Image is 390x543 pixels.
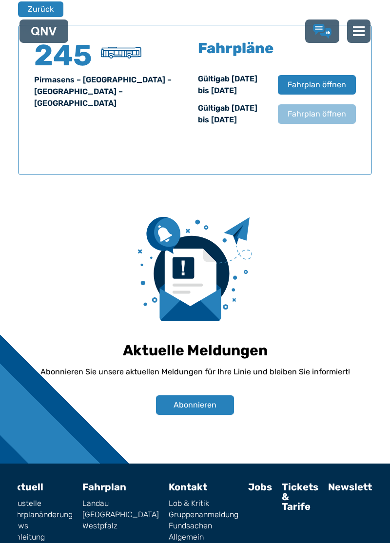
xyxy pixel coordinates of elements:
[353,25,365,37] img: menu
[40,366,350,378] p: Abonnieren Sie unsere aktuellen Meldungen für Ihre Linie und bleiben Sie informiert!
[169,533,238,541] a: Allgemein
[288,108,346,120] span: Fahrplan öffnen
[101,47,141,58] img: Überlandbus
[82,511,159,519] a: [GEOGRAPHIC_DATA]
[8,481,43,493] a: Aktuell
[8,500,73,507] a: Baustelle
[8,533,73,541] a: Umleitung
[169,500,238,507] a: Lob & Kritik
[288,79,346,91] span: Fahrplan öffnen
[18,1,63,17] button: Zurück
[282,481,318,512] a: Tickets & Tarife
[198,102,268,126] div: Gültig ab [DATE] bis [DATE]
[8,511,73,519] a: Fahrplanänderung
[248,481,272,493] a: Jobs
[169,522,238,530] a: Fundsachen
[313,24,331,39] a: Lob & Kritik
[174,399,216,411] span: Abonnieren
[82,500,159,507] a: Landau
[198,41,273,56] h5: Fahrpläne
[123,342,268,359] h1: Aktuelle Meldungen
[34,74,192,109] div: Pirmasens – [GEOGRAPHIC_DATA] – [GEOGRAPHIC_DATA] – [GEOGRAPHIC_DATA]
[278,75,356,95] button: Fahrplan öffnen
[198,73,268,97] div: Gültig ab [DATE] bis [DATE]
[82,481,126,493] a: Fahrplan
[169,511,238,519] a: Gruppenanmeldung
[31,23,57,39] a: QNV Logo
[8,522,73,530] a: News
[82,522,159,530] a: Westpfalz
[34,41,93,70] h4: 245
[169,481,207,493] a: Kontakt
[278,104,356,124] button: Fahrplan öffnen
[328,481,382,493] a: Newsletter
[18,1,57,17] a: Zurück
[31,27,57,36] img: QNV Logo
[156,395,234,415] button: Abonnieren
[138,217,252,321] img: newsletter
